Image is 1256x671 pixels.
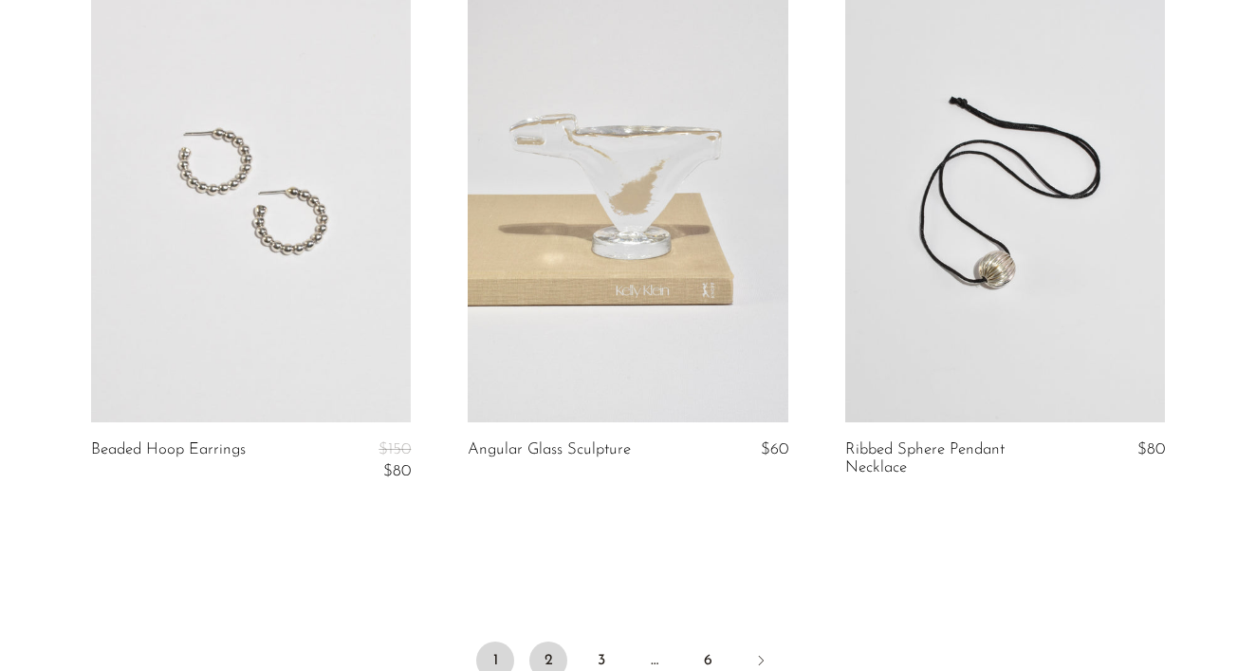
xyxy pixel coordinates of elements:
[383,463,411,479] span: $80
[761,441,788,457] span: $60
[468,441,631,458] a: Angular Glass Sculpture
[379,441,411,457] span: $150
[1137,441,1165,457] span: $80
[91,441,246,480] a: Beaded Hoop Earrings
[845,441,1058,476] a: Ribbed Sphere Pendant Necklace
